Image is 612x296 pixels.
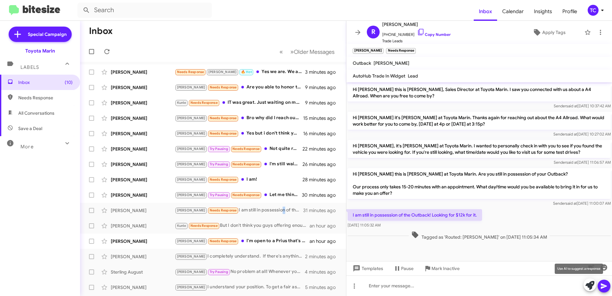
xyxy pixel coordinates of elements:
[210,85,237,89] span: Needs Response
[175,176,302,183] div: I am!
[566,103,577,108] span: said at
[210,147,228,151] span: Try Pausing
[582,5,605,16] button: TC
[305,284,341,291] div: 5 minutes ago
[305,69,341,75] div: 3 minutes ago
[294,48,334,55] span: Older Messages
[111,115,175,121] div: [PERSON_NAME]
[290,48,294,56] span: »
[175,253,305,260] div: I completely understand. If there's anything we can do to assist please let us know! Thank you!
[303,115,341,121] div: 15 minutes ago
[177,70,204,74] span: Needs Response
[310,223,341,229] div: an hour ago
[302,161,341,168] div: 26 minutes ago
[348,209,482,221] p: I am still in possession of the Outback! Looking for $12k for it.
[210,116,237,120] span: Needs Response
[353,73,405,79] span: AutoHub Trade In Widget
[175,84,305,91] div: Are you able to honor the $4k offered by [PERSON_NAME]?
[111,238,175,244] div: [PERSON_NAME]
[382,38,451,44] span: Trade Leads
[177,224,186,228] span: Kunle
[210,208,237,212] span: Needs Response
[177,162,205,166] span: [PERSON_NAME]
[111,69,175,75] div: [PERSON_NAME]
[177,193,205,197] span: [PERSON_NAME]
[353,60,371,66] span: Outback
[529,2,557,21] a: Insights
[175,160,302,168] div: I'm still waiting for my new car. Can't sell my model until then. Should happen before the end of...
[417,32,451,37] a: Copy Number
[497,2,529,21] span: Calendar
[111,177,175,183] div: [PERSON_NAME]
[348,140,611,158] p: Hi [PERSON_NAME], it's [PERSON_NAME] at Toyota Marin. I wanted to personally check in with you to...
[111,146,175,152] div: [PERSON_NAME]
[419,263,465,274] button: Mark Inactive
[175,145,302,152] div: Not quite ready to sell it yet. We won't be moving to [GEOGRAPHIC_DATA] until [DATE].
[371,27,375,37] span: R
[18,95,73,101] span: Needs Response
[302,146,341,152] div: 22 minutes ago
[20,64,39,70] span: Labels
[401,263,414,274] span: Pause
[190,101,218,105] span: Needs Response
[111,207,175,214] div: [PERSON_NAME]
[348,223,381,227] span: [DATE] 11:05:32 AM
[474,2,497,21] a: Inbox
[175,68,305,76] div: Yes we are. We are selling it for 4500$ Transferring title later [DATE]. Make an offer if you'd like
[302,177,341,183] div: 28 minutes ago
[208,70,237,74] span: [PERSON_NAME]
[177,208,205,212] span: [PERSON_NAME]
[566,160,577,165] span: said at
[18,125,42,132] span: Save a Deal
[20,144,34,150] span: More
[111,130,175,137] div: [PERSON_NAME]
[566,201,577,206] span: said at
[353,48,383,54] small: [PERSON_NAME]
[175,268,305,275] div: No problem at all! Whenever you're ready to discuss selling your 1500 Crew Cab, feel free to reac...
[232,162,260,166] span: Needs Response
[408,73,418,79] span: Lead
[175,207,303,214] div: I am still in possession of the Outback! Looking for $12k for it.
[542,27,566,38] span: Apply Tags
[210,177,237,182] span: Needs Response
[177,101,186,105] span: Kunle
[553,132,611,136] span: Sender [DATE] 10:27:02 AM
[557,2,582,21] a: Profile
[111,192,175,198] div: [PERSON_NAME]
[351,263,383,274] span: Templates
[111,161,175,168] div: [PERSON_NAME]
[303,130,341,137] div: 16 minutes ago
[210,162,228,166] span: Try Pausing
[382,28,451,38] span: [PHONE_NUMBER]
[89,26,113,36] h1: Inbox
[175,191,302,199] div: Let me think about this. The truck is located in [GEOGRAPHIC_DATA]. A friend of mine's friend pas...
[553,201,611,206] span: Sender [DATE] 11:00:07 AM
[348,112,611,130] p: Hi [PERSON_NAME] it's [PERSON_NAME] at Toyota Marin. Thanks again for reaching out about the A4 A...
[177,131,205,136] span: [PERSON_NAME]
[305,84,341,91] div: 9 minutes ago
[346,263,388,274] button: Templates
[210,193,228,197] span: Try Pausing
[554,103,611,108] span: Sender [DATE] 10:37:42 AM
[276,45,338,58] nav: Page navigation example
[348,168,611,199] p: Hi [PERSON_NAME] this is [PERSON_NAME] at Toyota Marin. Are you still in possession of your Outba...
[18,110,54,116] span: All Conversations
[177,177,205,182] span: [PERSON_NAME]
[210,239,237,243] span: Needs Response
[232,193,260,197] span: Needs Response
[409,231,550,240] span: Tagged as 'Routed: [PERSON_NAME]' on [DATE] 11:05:34 AM
[555,264,603,274] div: Use AI to suggest a response
[111,284,175,291] div: [PERSON_NAME]
[554,160,611,165] span: Sender [DATE] 11:06:57 AM
[177,254,205,259] span: [PERSON_NAME]
[28,31,67,37] span: Special Campaign
[18,79,73,86] span: Inbox
[374,60,409,66] span: [PERSON_NAME]
[177,116,205,120] span: [PERSON_NAME]
[111,84,175,91] div: [PERSON_NAME]
[177,85,205,89] span: [PERSON_NAME]
[175,222,310,229] div: But I don't think you guys offering enough
[175,237,310,245] div: I'm open to a Prius that's 2020 or newer, since I would like the Apple CarPlay feature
